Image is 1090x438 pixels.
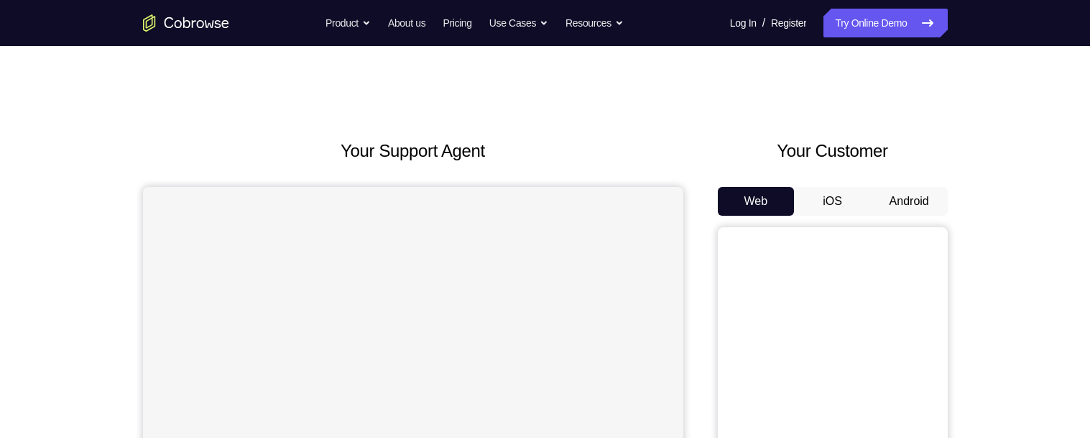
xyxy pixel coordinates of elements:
[325,9,371,37] button: Product
[823,9,947,37] a: Try Online Demo
[443,9,471,37] a: Pricing
[871,187,948,216] button: Android
[489,9,548,37] button: Use Cases
[565,9,624,37] button: Resources
[771,9,806,37] a: Register
[730,9,757,37] a: Log In
[143,14,229,32] a: Go to the home page
[794,187,871,216] button: iOS
[718,187,795,216] button: Web
[143,138,683,164] h2: Your Support Agent
[388,9,425,37] a: About us
[762,14,765,32] span: /
[718,138,948,164] h2: Your Customer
